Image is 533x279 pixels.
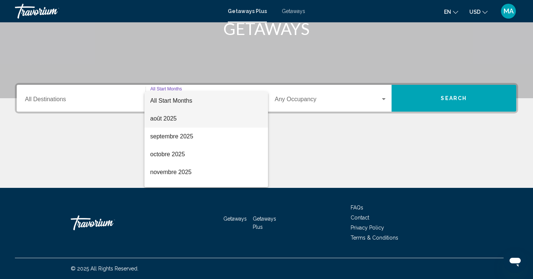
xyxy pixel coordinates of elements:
span: All Start Months [150,97,192,104]
span: août 2025 [150,110,262,128]
iframe: Bouton de lancement de la fenêtre de messagerie [503,249,527,273]
span: décembre 2025 [150,181,262,199]
span: septembre 2025 [150,128,262,145]
span: novembre 2025 [150,163,262,181]
span: octobre 2025 [150,145,262,163]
